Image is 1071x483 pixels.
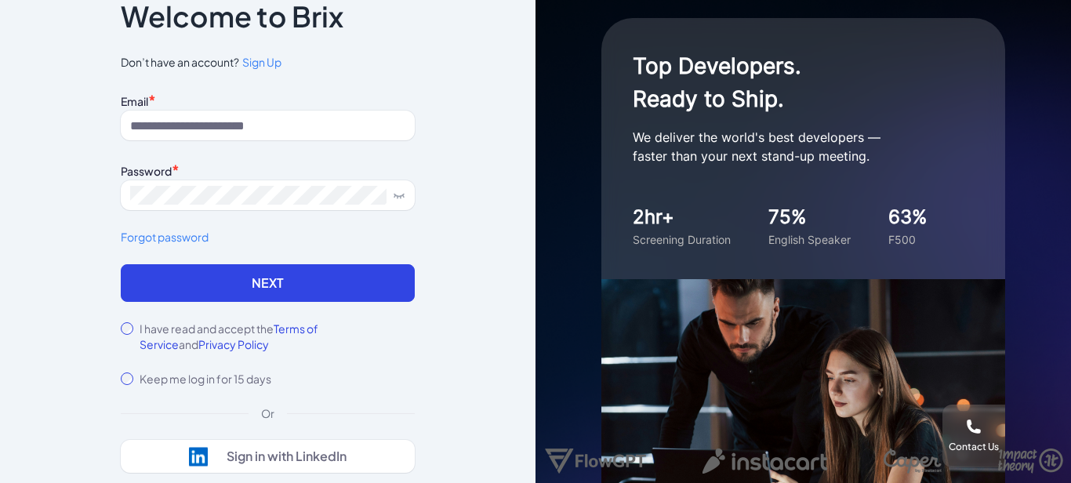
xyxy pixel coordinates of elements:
p: We deliver the world's best developers — faster than your next stand-up meeting. [633,128,946,165]
label: Email [121,94,148,108]
a: Forgot password [121,229,415,245]
div: Sign in with LinkedIn [227,448,347,464]
label: Password [121,164,172,178]
span: Privacy Policy [198,337,269,351]
div: English Speaker [768,231,851,248]
button: Sign in with LinkedIn [121,440,415,473]
button: Next [121,264,415,302]
span: Sign Up [242,55,281,69]
div: 63% [888,203,928,231]
a: Sign Up [239,54,281,71]
label: Keep me log in for 15 days [140,371,271,387]
div: 75% [768,203,851,231]
span: Don’t have an account? [121,54,415,71]
div: F500 [888,231,928,248]
h1: Top Developers. Ready to Ship. [633,49,946,115]
div: 2hr+ [633,203,731,231]
label: I have read and accept the and [140,321,415,352]
p: Welcome to Brix [121,4,343,29]
div: Or [249,405,287,421]
div: Screening Duration [633,231,731,248]
div: Contact Us [949,441,999,453]
button: Contact Us [942,405,1005,467]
